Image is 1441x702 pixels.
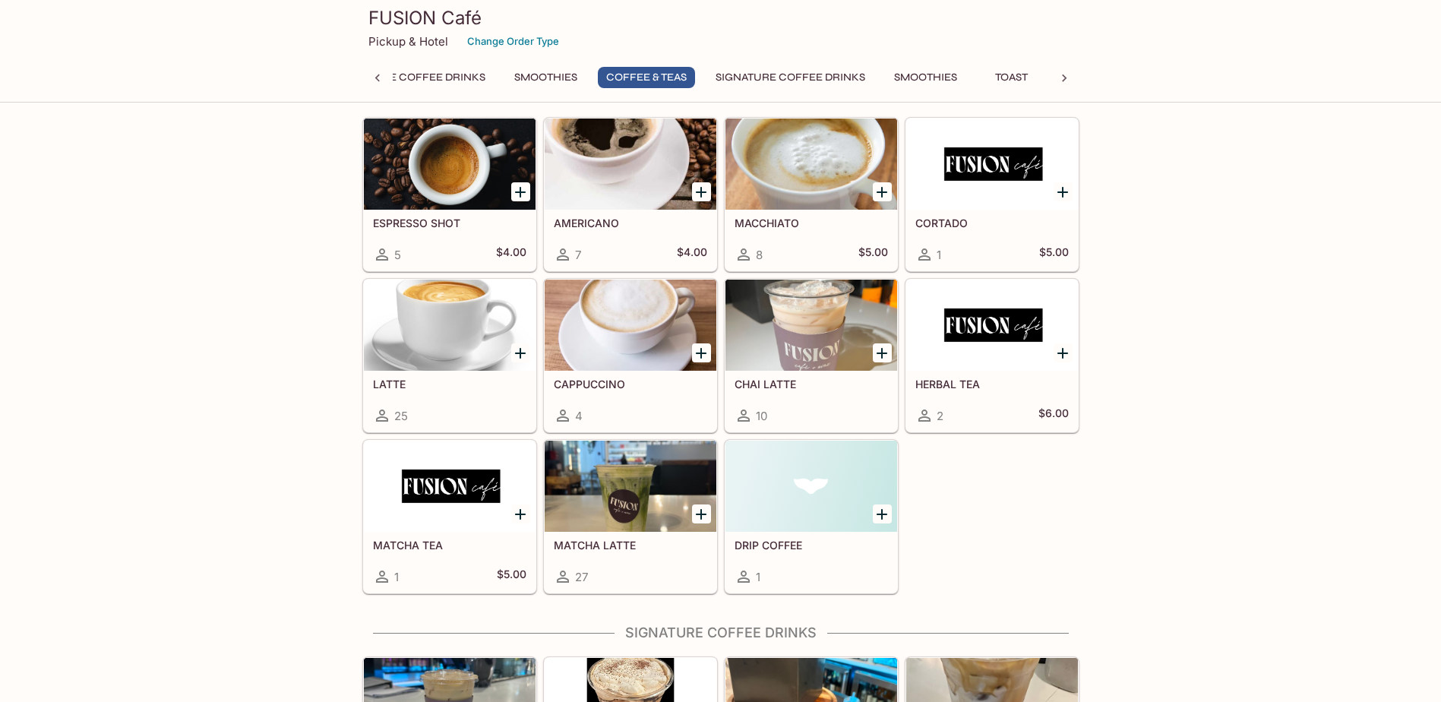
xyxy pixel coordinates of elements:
div: MATCHA LATTE [545,441,716,532]
a: LATTE25 [363,279,536,432]
a: MACCHIATO8$5.00 [725,118,898,271]
h5: CHAI LATTE [735,378,888,391]
h5: $4.00 [496,245,526,264]
button: Add LATTE [511,343,530,362]
div: HERBAL TEA [906,280,1078,371]
a: CHAI LATTE10 [725,279,898,432]
div: CAPPUCCINO [545,280,716,371]
a: DRIP COFFEE1 [725,440,898,593]
button: Signature Coffee Drinks [327,67,494,88]
div: DRIP COFFEE [725,441,897,532]
h5: $5.00 [497,568,526,586]
span: 2 [937,409,943,423]
span: 7 [575,248,581,262]
button: Add CHAI LATTE [873,343,892,362]
button: Smoothies [506,67,586,88]
button: Coffee & Teas [598,67,695,88]
span: 1 [756,570,760,584]
h5: $5.00 [858,245,888,264]
button: Add MATCHA TEA [511,504,530,523]
span: 5 [394,248,401,262]
div: LATTE [364,280,536,371]
button: Add ESPRESSO SHOT [511,182,530,201]
p: Pickup & Hotel [368,34,448,49]
button: Add HERBAL TEA [1054,343,1073,362]
h5: $5.00 [1039,245,1069,264]
h5: CORTADO [915,217,1069,229]
a: ESPRESSO SHOT5$4.00 [363,118,536,271]
span: 4 [575,409,583,423]
button: Change Order Type [460,30,566,53]
span: 8 [756,248,763,262]
h3: FUSION Café [368,6,1073,30]
div: ESPRESSO SHOT [364,119,536,210]
button: Add MACCHIATO [873,182,892,201]
div: AMERICANO [545,119,716,210]
h5: MACCHIATO [735,217,888,229]
h5: AMERICANO [554,217,707,229]
div: CORTADO [906,119,1078,210]
h5: CAPPUCCINO [554,378,707,391]
h5: LATTE [373,378,526,391]
a: MATCHA TEA1$5.00 [363,440,536,593]
a: MATCHA LATTE27 [544,440,717,593]
a: AMERICANO7$4.00 [544,118,717,271]
h5: MATCHA TEA [373,539,526,552]
button: Smoothies [886,67,965,88]
h5: DRIP COFFEE [735,539,888,552]
button: Toast [978,67,1046,88]
div: MATCHA TEA [364,441,536,532]
button: Add CAPPUCCINO [692,343,711,362]
h5: ESPRESSO SHOT [373,217,526,229]
button: Add DRIP COFFEE [873,504,892,523]
button: Add MATCHA LATTE [692,504,711,523]
h5: $6.00 [1038,406,1069,425]
button: Add CORTADO [1054,182,1073,201]
span: 10 [756,409,767,423]
a: HERBAL TEA2$6.00 [905,279,1079,432]
h5: $4.00 [677,245,707,264]
button: Signature Coffee Drinks [707,67,874,88]
span: 27 [575,570,588,584]
a: CAPPUCCINO4 [544,279,717,432]
h4: Signature Coffee Drinks [362,625,1079,641]
div: CHAI LATTE [725,280,897,371]
a: CORTADO1$5.00 [905,118,1079,271]
h5: MATCHA LATTE [554,539,707,552]
h5: HERBAL TEA [915,378,1069,391]
span: 1 [937,248,941,262]
button: Add AMERICANO [692,182,711,201]
span: 1 [394,570,399,584]
div: MACCHIATO [725,119,897,210]
span: 25 [394,409,408,423]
